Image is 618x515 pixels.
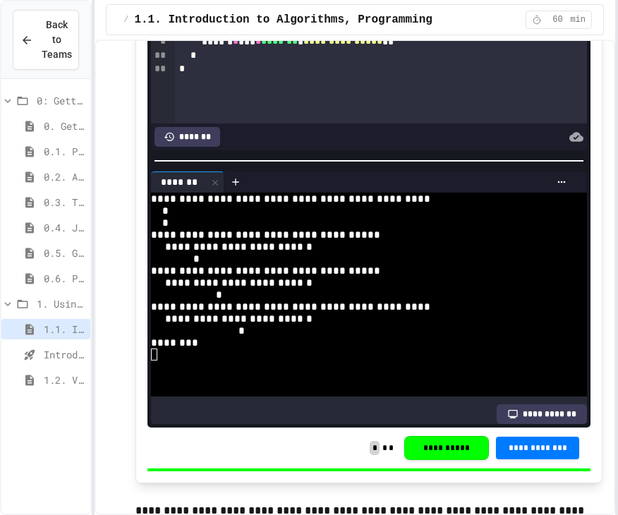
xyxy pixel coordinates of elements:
[13,10,79,70] button: Back to Teams
[44,169,85,184] span: 0.2. About the AP CSA Exam
[570,14,586,25] span: min
[44,347,85,362] span: Introduction to Algorithms, Programming, and Compilers
[44,271,85,286] span: 0.6. Pretest for the AP CSA Exam
[44,144,85,159] span: 0.1. Preface
[44,372,85,387] span: 1.2. Variables and Data Types
[44,119,85,133] span: 0. Getting Started
[37,93,85,108] span: 0: Getting Started
[134,11,534,28] span: 1.1. Introduction to Algorithms, Programming, and Compilers
[44,195,85,210] span: 0.3. Transitioning from AP CSP to AP CSA
[546,14,569,25] span: 60
[44,220,85,235] span: 0.4. Java Development Environments
[37,296,85,311] span: 1. Using Objects and Methods
[44,246,85,260] span: 0.5. Growth Mindset and Pair Programming
[123,14,128,25] span: /
[44,322,85,337] span: 1.1. Introduction to Algorithms, Programming, and Compilers
[42,18,72,62] span: Back to Teams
